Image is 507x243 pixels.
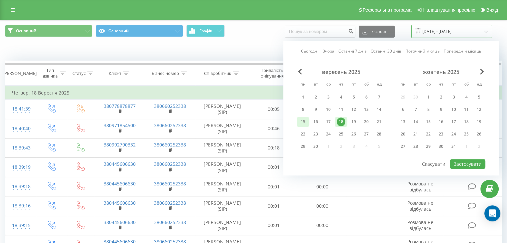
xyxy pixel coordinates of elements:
td: 00:05 [250,100,298,119]
div: вт 14 жовт 2025 р. [409,117,422,127]
div: 8 [299,105,307,114]
div: 14 [411,118,420,126]
td: [PERSON_NAME] (SIP) [195,196,250,216]
div: пт 17 жовт 2025 р. [447,117,460,127]
div: 4 [337,93,345,102]
div: 24 [324,130,333,138]
div: 9 [437,105,445,114]
span: Розмова не відбулась [407,219,433,231]
div: пн 6 жовт 2025 р. [397,105,409,115]
div: чт 18 вер 2025 р. [335,117,347,127]
abbr: вівторок [411,80,421,90]
div: 18:39:15 [12,219,30,232]
div: ср 10 вер 2025 р. [322,105,335,115]
div: пн 29 вер 2025 р. [297,141,309,151]
div: 26 [349,130,358,138]
div: ср 15 жовт 2025 р. [422,117,435,127]
td: 00:01 [250,216,298,235]
span: Вихід [486,7,498,13]
div: пт 10 жовт 2025 р. [447,105,460,115]
td: 00:46 [250,119,298,138]
td: [PERSON_NAME] (SIP) [195,177,250,196]
div: 18:41:39 [12,103,30,116]
div: 13 [362,105,371,114]
td: 00:01 [250,177,298,196]
div: нд 7 вер 2025 р. [373,92,385,102]
div: 18:39:18 [12,180,30,193]
abbr: понеділок [398,80,408,90]
div: 27 [362,130,371,138]
div: 8 [424,105,433,114]
span: Previous Month [298,69,302,75]
div: пн 15 вер 2025 р. [297,117,309,127]
div: 11 [462,105,471,114]
a: Поточний місяць [405,48,440,55]
div: вт 21 жовт 2025 р. [409,129,422,139]
div: 3 [449,93,458,102]
div: 27 [399,142,407,151]
div: сб 13 вер 2025 р. [360,105,373,115]
td: [PERSON_NAME] (SIP) [195,100,250,119]
div: 22 [424,130,433,138]
abbr: неділя [374,80,384,90]
div: чт 30 жовт 2025 р. [435,141,447,151]
div: пт 24 жовт 2025 р. [447,129,460,139]
div: пн 1 вер 2025 р. [297,92,309,102]
div: 16 [437,118,445,126]
button: Скасувати [418,159,449,169]
abbr: субота [361,80,371,90]
span: Реферальна програма [363,7,412,13]
a: 380660252338 [154,103,186,109]
div: ср 3 вер 2025 р. [322,92,335,102]
a: Останні 7 днів [338,48,367,55]
div: сб 4 жовт 2025 р. [460,92,473,102]
abbr: субота [461,80,471,90]
div: Клієнт [109,71,121,76]
div: ср 24 вер 2025 р. [322,129,335,139]
span: Налаштування профілю [423,7,475,13]
div: 28 [411,142,420,151]
div: вт 9 вер 2025 р. [309,105,322,115]
abbr: неділя [474,80,484,90]
div: 16 [311,118,320,126]
a: 380445606630 [104,161,136,167]
div: 7 [375,93,383,102]
div: 4 [462,93,471,102]
div: 12 [349,105,358,114]
div: сб 20 вер 2025 р. [360,117,373,127]
div: сб 18 жовт 2025 р. [460,117,473,127]
div: 5 [475,93,483,102]
div: 18:39:19 [12,161,30,174]
div: нд 28 вер 2025 р. [373,129,385,139]
abbr: четвер [336,80,346,90]
div: пт 19 вер 2025 р. [347,117,360,127]
div: 20 [399,130,407,138]
div: вт 30 вер 2025 р. [309,141,322,151]
div: Статус [72,71,86,76]
abbr: п’ятниця [449,80,459,90]
div: 18:40:40 [12,122,30,135]
button: Експорт [359,26,395,38]
div: 30 [311,142,320,151]
div: сб 11 жовт 2025 р. [460,105,473,115]
div: вт 7 жовт 2025 р. [409,105,422,115]
div: нд 14 вер 2025 р. [373,105,385,115]
div: 17 [324,118,333,126]
abbr: п’ятниця [349,80,359,90]
div: 3 [324,93,333,102]
div: Співробітник [204,71,231,76]
div: 9 [311,105,320,114]
a: 380660252338 [154,122,186,128]
a: 380778878877 [104,103,136,109]
div: чт 9 жовт 2025 р. [435,105,447,115]
div: 29 [424,142,433,151]
abbr: вівторок [311,80,321,90]
div: Бізнес номер [152,71,179,76]
div: 21 [375,118,383,126]
div: пн 8 вер 2025 р. [297,105,309,115]
div: чт 25 вер 2025 р. [335,129,347,139]
div: 5 [349,93,358,102]
div: Open Intercom Messenger [484,205,500,221]
div: 2 [311,93,320,102]
div: 15 [299,118,307,126]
